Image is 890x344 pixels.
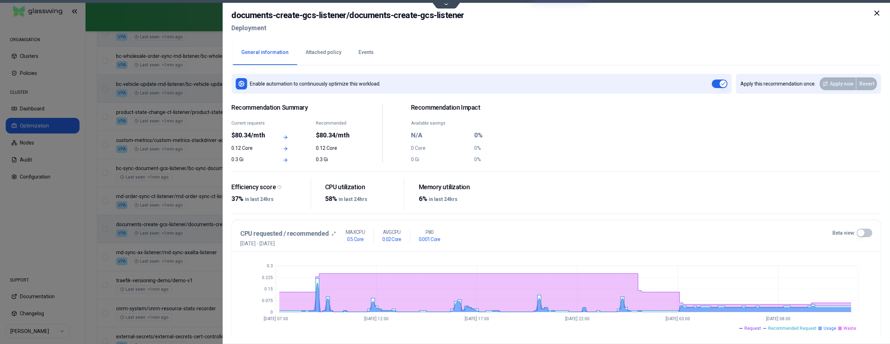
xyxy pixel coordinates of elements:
[428,196,457,202] span: in last 24hrs
[231,144,269,152] div: 0.12 Core
[565,316,590,321] tspan: [DATE] 22:00
[245,196,274,202] span: in last 24hrs
[411,120,470,126] div: Available savings
[262,298,273,303] tspan: 0.075
[347,236,363,243] h1: 0.5 Core
[425,229,433,236] p: P80
[744,326,761,331] span: Request
[231,183,305,191] div: Efficiency score
[768,326,817,331] span: Recommended Request
[316,130,354,140] div: $80.34/mth
[262,275,273,280] tspan: 0.225
[297,40,350,65] button: Attached policy
[766,316,791,321] tspan: [DATE] 08:00
[666,316,690,321] tspan: [DATE] 03:00
[325,194,398,204] div: 58%
[419,236,440,243] h1: 0.001 Core
[411,156,470,163] div: 0 Gi
[263,316,288,321] tspan: [DATE] 07:00
[346,229,365,236] p: MAX CPU
[824,326,836,331] span: Usage
[231,156,269,163] div: 0.3 Gi
[231,9,464,22] h2: documents-create-gcs-listener / documents-create-gcs-listener
[382,236,401,243] h1: 0.02 Core
[419,194,492,204] div: 6%
[383,229,400,236] p: AVG CPU
[419,183,492,191] div: Memory utilization
[231,104,354,112] span: Recommendation Summary
[316,156,354,163] div: 0.3 Gi
[240,229,329,239] h3: CPU requested / recommended
[411,144,470,152] div: 0 Core
[250,80,381,87] p: Enable automation to continuously optimize this workload.
[843,326,856,331] span: Waste
[350,40,382,65] button: Events
[338,196,367,202] span: in last 24hrs
[316,144,354,152] div: 0.12 Core
[271,310,273,315] tspan: 0
[411,130,470,140] div: N/A
[325,183,398,191] div: CPU utilization
[267,263,273,268] tspan: 0.3
[240,240,336,247] span: [DATE] - [DATE]
[464,316,489,321] tspan: [DATE] 17:00
[316,120,354,126] div: Recommended
[474,156,533,163] div: 0%
[474,144,533,152] div: 0%
[231,22,464,34] h2: Deployment
[231,194,305,204] div: 37%
[474,130,533,140] div: 0%
[740,80,815,87] p: Apply this recommendation once.
[233,40,297,65] button: General information
[411,104,533,112] h2: Recommendation Impact
[264,286,273,291] tspan: 0.15
[832,229,855,236] label: Beta view:
[231,120,269,126] div: Current requests
[364,316,388,321] tspan: [DATE] 12:00
[231,130,269,140] div: $80.34/mth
